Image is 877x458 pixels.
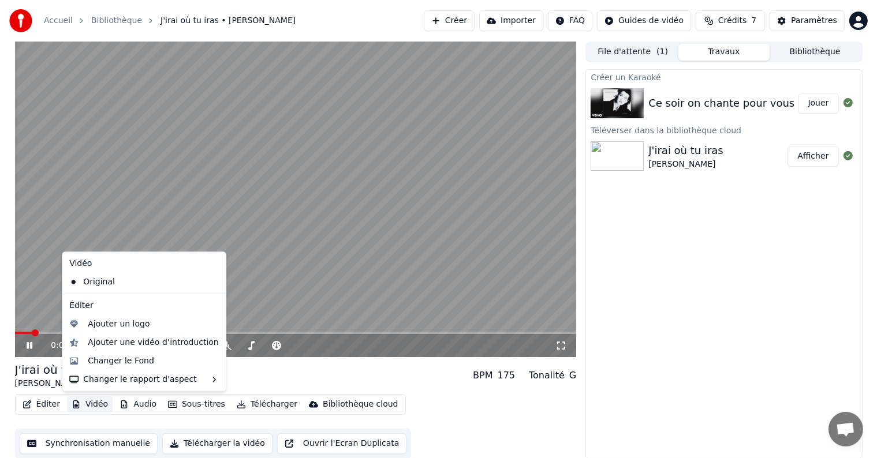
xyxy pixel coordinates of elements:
a: Bibliothèque [91,15,142,27]
button: Télécharger la vidéo [162,433,273,454]
button: Vidéo [67,396,113,412]
div: Original [65,273,206,291]
button: FAQ [548,10,592,31]
div: Ajouter une vidéo d’introduction [88,337,219,348]
div: J'irai où tu iras [648,142,723,159]
button: File d'attente [587,44,678,61]
div: Tonalité [529,369,565,382]
div: Paramètres [791,15,837,27]
img: youka [9,9,32,32]
button: Créer [424,10,475,31]
div: [PERSON_NAME] [15,378,98,389]
div: Changer le rapport d'aspect [65,370,223,389]
span: Crédits [718,15,747,27]
span: ( 1 ) [656,46,668,58]
a: Accueil [44,15,73,27]
button: Sous-titres [163,396,230,412]
div: 175 [498,369,516,382]
div: Créer un Karaoké [586,70,861,84]
button: Synchronisation manuelle [20,433,158,454]
div: G [569,369,576,382]
div: BPM [473,369,492,382]
span: J'irai où tu iras • [PERSON_NAME] [161,15,296,27]
button: Paramètres [770,10,845,31]
div: Changer le Fond [88,355,154,367]
button: Audio [115,396,161,412]
div: Éditer [65,296,223,315]
button: Télécharger [232,396,302,412]
span: 0:06 [51,340,69,351]
nav: breadcrumb [44,15,296,27]
div: J'irai où tu iras [15,362,98,378]
div: [PERSON_NAME] [648,159,723,170]
button: Afficher [788,146,838,167]
button: Éditer [18,396,65,412]
button: Bibliothèque [770,44,861,61]
div: Vidéo [65,254,223,273]
div: Téléverser dans la bibliothèque cloud [586,123,861,137]
a: Ouvrir le chat [829,412,863,446]
button: Travaux [678,44,770,61]
button: Ouvrir l'Ecran Duplicata [277,433,407,454]
div: Ajouter un logo [88,318,150,330]
button: Crédits7 [696,10,765,31]
button: Jouer [798,93,839,114]
div: Bibliothèque cloud [323,399,398,410]
button: Guides de vidéo [597,10,691,31]
div: Ce soir on chante pour vous [648,95,794,111]
div: / [51,340,79,351]
span: 7 [751,15,756,27]
button: Importer [479,10,543,31]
